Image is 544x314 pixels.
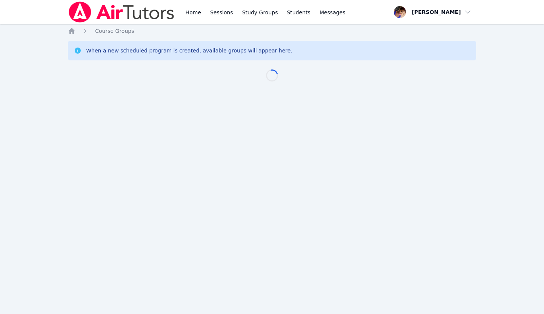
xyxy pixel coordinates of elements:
span: Messages [320,9,346,16]
div: When a new scheduled program is created, available groups will appear here. [86,47,292,54]
a: Course Groups [95,27,134,35]
span: Course Groups [95,28,134,34]
nav: Breadcrumb [68,27,476,35]
img: Air Tutors [68,2,175,23]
